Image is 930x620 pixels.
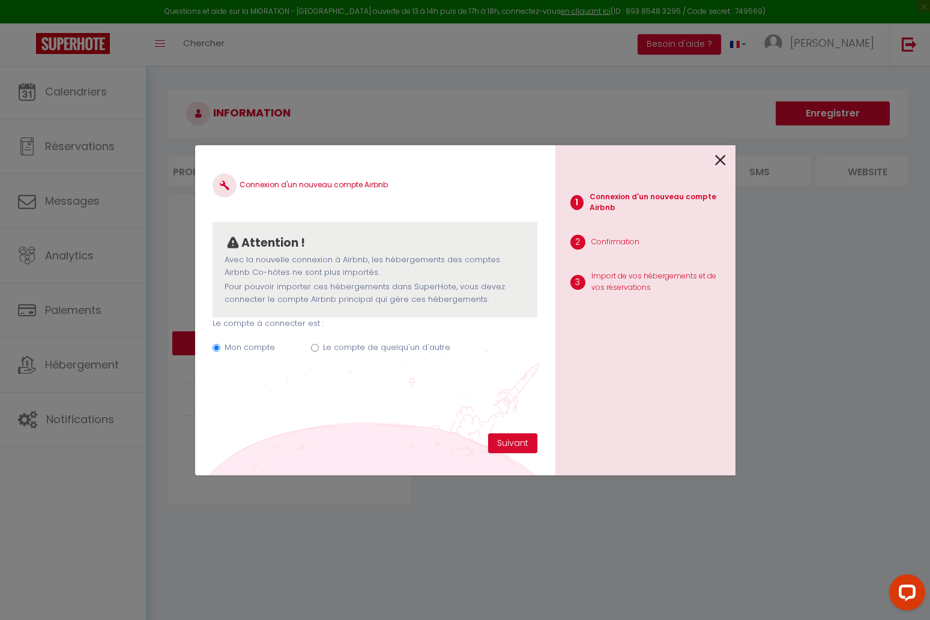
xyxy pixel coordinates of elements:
[225,254,525,278] p: Avec la nouvelle connexion à Airbnb, les hébergements des comptes Airbnb Co-hôtes ne sont plus im...
[488,433,537,454] button: Suivant
[570,195,584,210] span: 1
[213,318,537,330] p: Le compte à connecter est :
[323,342,450,354] label: Le compte de quelqu'un d'autre
[591,236,639,248] p: Confirmation
[570,235,585,250] span: 2
[570,275,585,290] span: 3
[225,281,525,305] p: Pour pouvoir importer ces hébergements dans SuperHote, vous devez connecter le compte Airbnb prin...
[590,191,726,214] p: Connexion d'un nouveau compte Airbnb
[591,271,726,293] p: Import de vos hébergements et de vos réservations
[880,570,930,620] iframe: LiveChat chat widget
[241,234,305,252] p: Attention !
[225,342,275,354] label: Mon compte
[213,173,537,197] h4: Connexion d'un nouveau compte Airbnb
